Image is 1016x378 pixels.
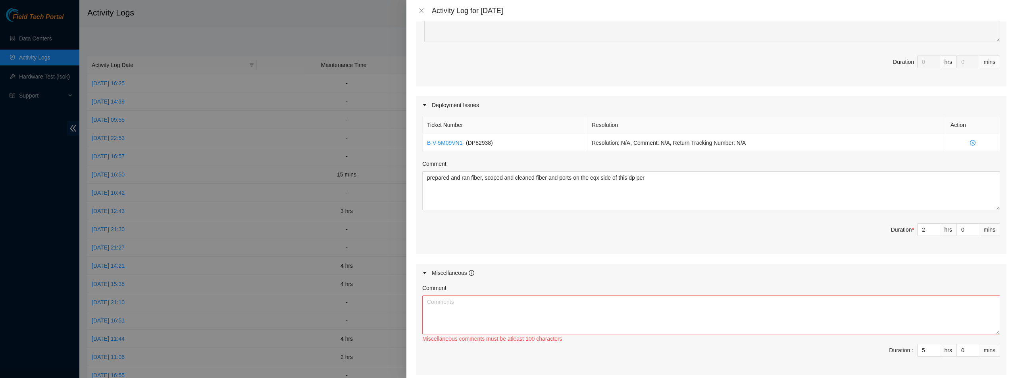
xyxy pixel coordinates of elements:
[940,223,957,236] div: hrs
[889,346,913,355] div: Duration :
[422,171,1000,210] textarea: Comment
[469,270,474,276] span: info-circle
[432,269,474,277] div: Miscellaneous
[893,58,914,66] div: Duration
[462,140,493,146] span: - ( DP82938 )
[424,3,1000,42] textarea: Comment
[951,140,995,146] span: close-circle
[416,264,1006,282] div: Miscellaneous info-circle
[422,271,427,275] span: caret-right
[423,116,587,134] th: Ticket Number
[418,8,425,14] span: close
[422,103,427,107] span: caret-right
[416,7,427,15] button: Close
[946,116,1000,134] th: Action
[432,6,1006,15] div: Activity Log for [DATE]
[979,223,1000,236] div: mins
[979,344,1000,357] div: mins
[940,344,957,357] div: hrs
[416,96,1006,114] div: Deployment Issues
[940,56,957,68] div: hrs
[422,334,1000,343] div: Miscellaneous comments must be atleast 100 characters
[891,225,914,234] div: Duration
[422,295,1000,334] textarea: Comment
[587,134,946,152] td: Resolution: N/A, Comment: N/A, Return Tracking Number: N/A
[427,140,462,146] a: B-V-5M09VN1
[422,284,446,292] label: Comment
[422,159,446,168] label: Comment
[587,116,946,134] th: Resolution
[979,56,1000,68] div: mins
